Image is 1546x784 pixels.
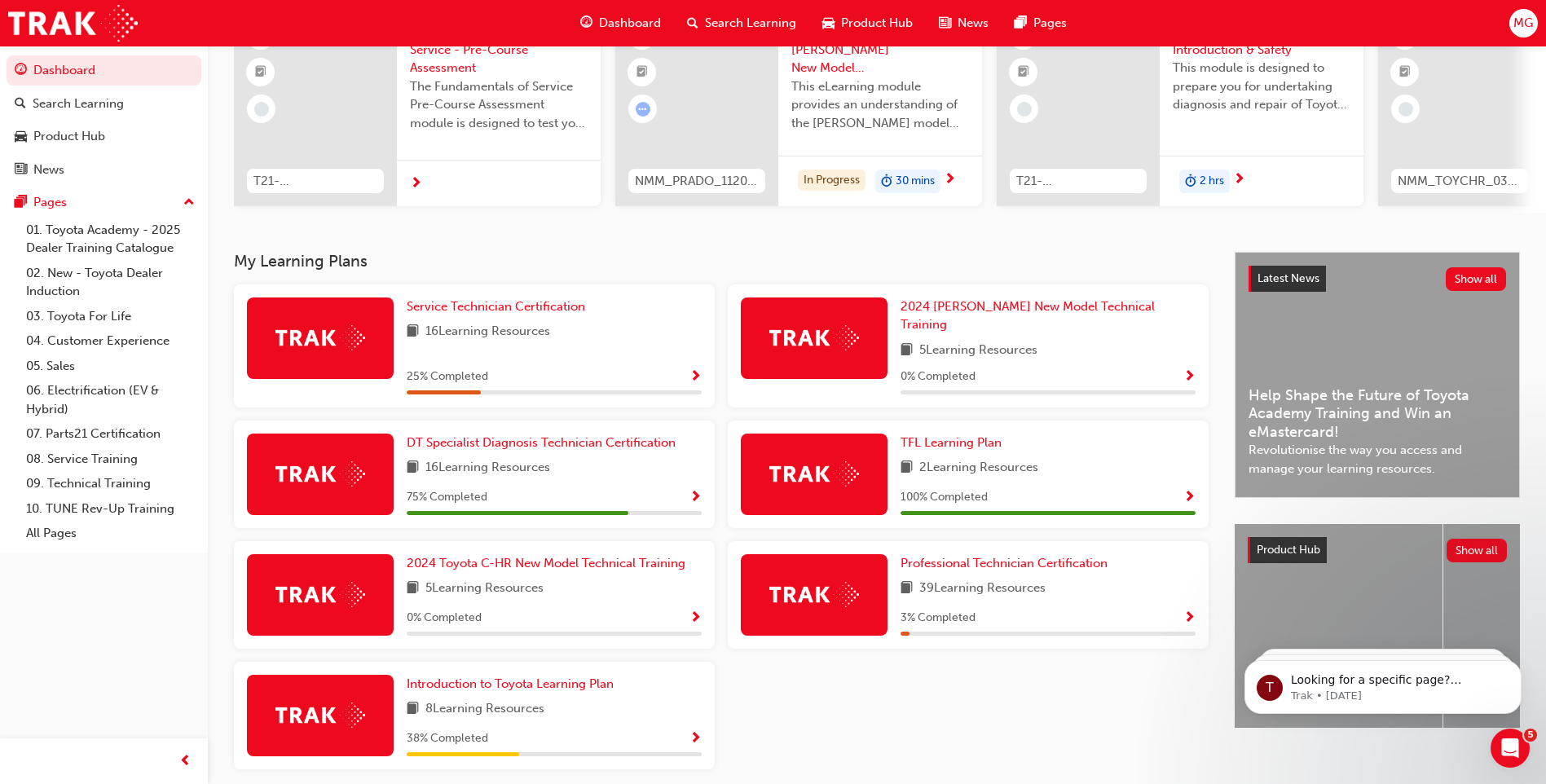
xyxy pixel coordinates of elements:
span: Show Progress [1183,491,1196,505]
a: 01. Toyota Academy - 2025 Dealer Training Catalogue [20,218,201,261]
span: prev-icon [179,751,192,772]
span: 30 mins [896,172,935,191]
a: car-iconProduct Hub [809,7,926,40]
a: 08. Service Training [20,447,201,472]
a: Introduction to Toyota Learning Plan [407,675,620,694]
span: Product Hub [1257,543,1320,557]
span: book-icon [407,458,419,478]
span: 2 Learning Resources [919,458,1038,478]
div: Pages [33,193,67,212]
span: book-icon [407,699,419,720]
img: Trak [275,703,365,728]
button: Pages [7,187,201,218]
span: duration-icon [881,171,892,192]
a: Product HubShow all [1248,537,1507,563]
a: 04. Customer Experience [20,328,201,354]
span: Show Progress [689,732,702,747]
a: 05. Sales [20,354,201,379]
span: T21-FOD_HVIS_PREREQ [1016,172,1140,191]
button: Show Progress [689,487,702,508]
span: Pages [1033,14,1067,33]
button: Show all [1446,267,1507,291]
a: 02. New - Toyota Dealer Induction [20,261,201,304]
span: Show Progress [1183,370,1196,385]
span: book-icon [901,579,913,599]
a: search-iconSearch Learning [674,7,809,40]
span: search-icon [15,97,26,112]
span: 25 % Completed [407,368,488,386]
span: book-icon [407,579,419,599]
a: Service Technician Certification [407,297,592,316]
span: book-icon [901,341,913,361]
span: 2024 Toyota C-HR New Model Technical Training [407,556,685,570]
span: Help Shape the Future of Toyota Academy Training and Win an eMastercard! [1249,386,1506,442]
a: 0T21-STFOS_PRE_EXAMST Fundamentals of Service - Pre-Course AssessmentThe Fundamentals of Service ... [234,9,601,206]
span: Product Hub [841,14,913,33]
div: In Progress [798,170,865,192]
a: Latest NewsShow all [1249,266,1506,292]
a: 2024 Toyota C-HR New Model Technical Training [407,554,692,573]
a: Latest NewsShow allHelp Shape the Future of Toyota Academy Training and Win an eMastercard!Revolu... [1235,252,1520,498]
span: booktick-icon [255,62,266,83]
a: 06. Electrification (EV & Hybrid) [20,378,201,421]
div: News [33,161,64,179]
span: T21-STFOS_PRE_EXAM [253,172,377,191]
button: DashboardSearch LearningProduct HubNews [7,52,201,187]
span: book-icon [901,458,913,478]
span: This module is designed to prepare you for undertaking diagnosis and repair of Toyota & Lexus Ele... [1173,59,1350,114]
img: Trak [8,5,138,42]
a: DT Specialist Diagnosis Technician Certification [407,434,682,452]
span: 16 Learning Resources [425,322,550,342]
span: 38 % Completed [407,729,488,748]
span: Revolutionise the way you access and manage your learning resources. [1249,441,1506,478]
a: News [7,155,201,185]
span: NMM_PRADO_112024_MODULE_1 [635,172,759,191]
iframe: Intercom live chat [1491,729,1530,768]
a: 2024 [PERSON_NAME] New Model Technical Training [901,297,1196,334]
a: Professional Technician Certification [901,554,1114,573]
span: next-icon [410,177,422,192]
span: Show Progress [689,611,702,626]
span: Introduction to Toyota Learning Plan [407,676,614,691]
button: Show Progress [689,729,702,749]
a: 0T21-FOD_HVIS_PREREQElectrification Introduction & SafetyThis module is designed to prepare you f... [997,9,1363,206]
span: news-icon [939,13,951,33]
span: 5 [1524,729,1537,742]
span: 5 Learning Resources [919,341,1037,361]
button: Show Progress [689,608,702,628]
a: 07. Parts21 Certification [20,421,201,447]
span: guage-icon [580,13,592,33]
img: Trak [275,582,365,607]
span: news-icon [15,163,27,178]
span: 2024 [PERSON_NAME] New Model Technical Training [901,299,1155,333]
span: car-icon [822,13,835,33]
span: Service Technician Certification [407,299,585,314]
button: Show Progress [1183,367,1196,387]
span: Show Progress [689,370,702,385]
span: booktick-icon [1018,62,1029,83]
span: booktick-icon [1399,62,1411,83]
span: duration-icon [1185,171,1196,192]
img: Trak [275,325,365,350]
div: Search Learning [33,95,124,113]
span: The Fundamentals of Service Pre-Course Assessment module is designed to test your learning and un... [410,77,588,133]
span: TFL Learning Plan [901,435,1002,450]
a: pages-iconPages [1002,7,1080,40]
span: 0 % Completed [407,609,482,628]
span: 8 Learning Resources [425,699,544,720]
a: Search Learning [7,89,201,119]
span: book-icon [407,322,419,342]
span: DT Specialist Diagnosis Technician Certification [407,435,676,450]
a: 09. Technical Training [20,471,201,496]
span: 2024 Landcruiser [PERSON_NAME] New Model Mechanisms - Model Outline 1 [791,22,969,77]
span: 5 Learning Resources [425,579,544,599]
img: Trak [275,461,365,487]
span: next-icon [1233,173,1245,187]
a: Product Hub [7,121,201,152]
span: 39 Learning Resources [919,579,1046,599]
